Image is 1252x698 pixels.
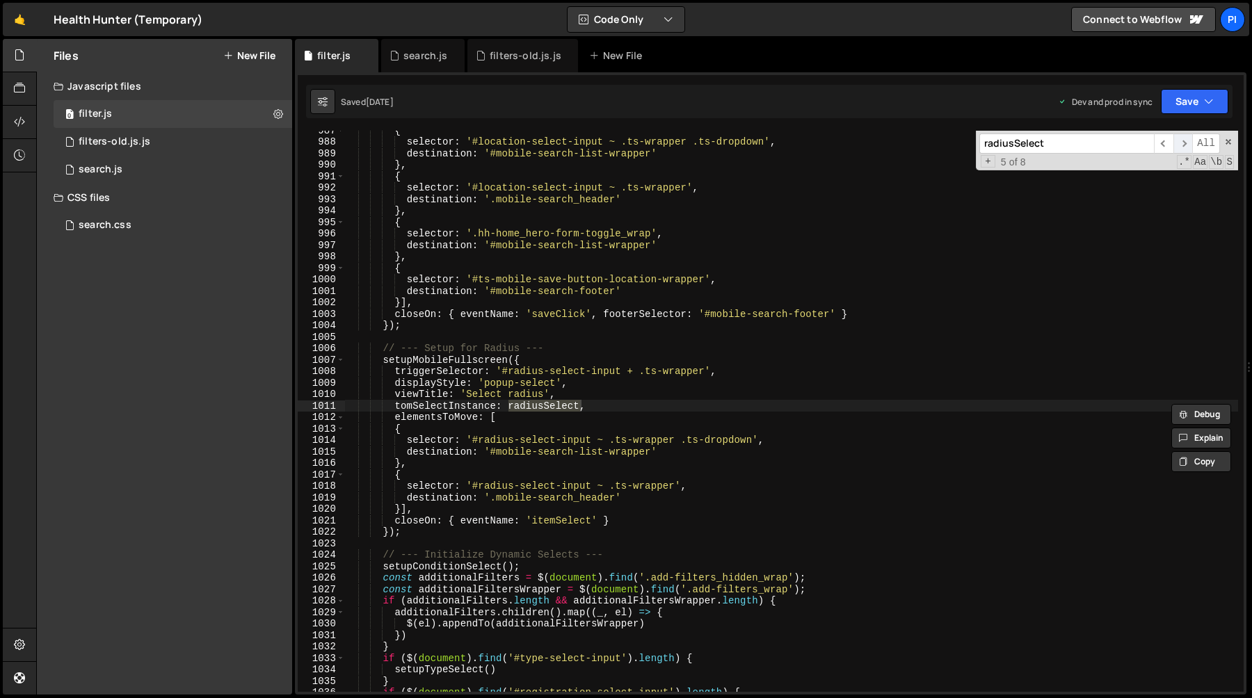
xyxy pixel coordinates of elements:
[298,309,345,320] div: 1003
[79,108,112,120] div: filter.js
[490,49,561,63] div: filters-old.js.js
[298,343,345,355] div: 1006
[298,641,345,653] div: 1032
[589,49,648,63] div: New File
[298,297,345,309] div: 1002
[298,366,345,378] div: 1008
[1058,96,1153,108] div: Dev and prod in sync
[298,159,345,171] div: 990
[298,148,345,160] div: 989
[79,219,131,232] div: search.css
[54,211,292,239] div: 16494/45743.css
[568,7,684,32] button: Code Only
[298,412,345,423] div: 1012
[995,156,1032,168] span: 5 of 8
[298,171,345,183] div: 991
[1192,133,1220,154] span: Alt-Enter
[1171,404,1231,425] button: Debug
[298,136,345,148] div: 988
[298,664,345,676] div: 1034
[54,156,292,184] div: 16494/45041.js
[298,263,345,275] div: 999
[1171,428,1231,448] button: Explain
[298,251,345,263] div: 998
[37,72,292,100] div: Javascript files
[298,549,345,561] div: 1024
[298,194,345,206] div: 993
[981,155,995,168] span: Toggle Replace mode
[298,572,345,584] div: 1026
[298,446,345,458] div: 1015
[403,49,447,63] div: search.js
[298,457,345,469] div: 1016
[298,561,345,573] div: 1025
[298,125,345,137] div: 987
[298,653,345,665] div: 1033
[298,503,345,515] div: 1020
[298,607,345,619] div: 1029
[298,217,345,229] div: 995
[79,136,150,148] div: filters-old.js.js
[1173,133,1193,154] span: ​
[298,538,345,550] div: 1023
[1220,7,1245,32] a: Pi
[1225,155,1234,169] span: Search In Selection
[298,378,345,389] div: 1009
[298,595,345,607] div: 1028
[341,96,394,108] div: Saved
[1161,89,1228,114] button: Save
[298,205,345,217] div: 994
[1171,451,1231,472] button: Copy
[298,400,345,412] div: 1011
[298,389,345,400] div: 1010
[298,274,345,286] div: 1000
[298,240,345,252] div: 997
[37,184,292,211] div: CSS files
[54,128,292,156] div: 16494/45764.js
[298,676,345,688] div: 1035
[1193,155,1207,169] span: CaseSensitive Search
[298,480,345,492] div: 1018
[54,11,202,28] div: Health Hunter (Temporary)
[298,355,345,366] div: 1007
[298,492,345,504] div: 1019
[65,110,74,121] span: 0
[366,96,394,108] div: [DATE]
[298,182,345,194] div: 992
[317,49,351,63] div: filter.js
[1177,155,1191,169] span: RegExp Search
[1209,155,1223,169] span: Whole Word Search
[298,618,345,630] div: 1030
[3,3,37,36] a: 🤙
[54,48,79,63] h2: Files
[298,469,345,481] div: 1017
[298,332,345,343] div: 1005
[298,584,345,596] div: 1027
[298,423,345,435] div: 1013
[1071,7,1216,32] a: Connect to Webflow
[79,163,122,176] div: search.js
[979,133,1154,154] input: Search for
[298,320,345,332] div: 1004
[54,100,292,128] div: 16494/44708.js
[298,526,345,538] div: 1022
[298,630,345,642] div: 1031
[223,50,275,61] button: New File
[298,435,345,446] div: 1014
[1154,133,1173,154] span: ​
[298,515,345,527] div: 1021
[298,286,345,298] div: 1001
[298,228,345,240] div: 996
